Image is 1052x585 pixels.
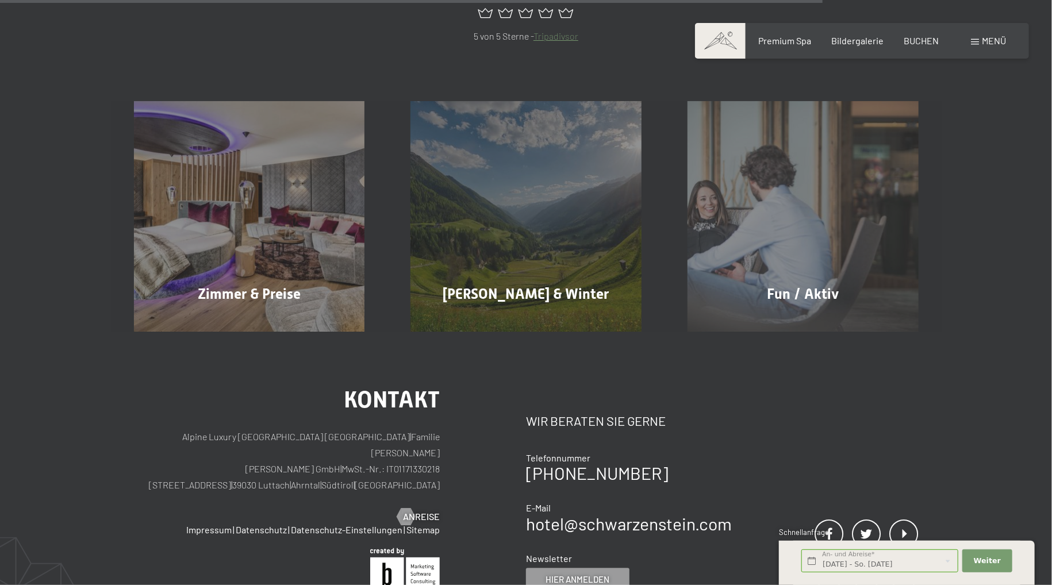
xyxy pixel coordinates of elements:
a: Sitemap [406,525,440,536]
span: | [340,464,341,475]
a: BUCHEN [904,35,939,46]
span: [PERSON_NAME] & Winter [443,286,609,303]
a: Premium Spa [758,35,811,46]
span: | [410,432,411,442]
span: E-Mail [526,503,551,514]
span: Wir beraten Sie gerne [526,414,666,429]
a: Wissenswertes zum Alpine Luxury Spa Resort Schwarzenstein Fun / Aktiv [665,101,942,332]
a: Wissenswertes zum Alpine Luxury Spa Resort Schwarzenstein Zimmer & Preise [111,101,388,332]
a: Wissenswertes zum Alpine Luxury Spa Resort Schwarzenstein [PERSON_NAME] & Winter [387,101,665,332]
a: hotel@schwarzenstein.com [526,514,732,534]
a: Datenschutz [236,525,287,536]
span: Fun / Aktiv [767,286,839,303]
a: Anreise [397,511,440,524]
a: Tripadivsor [533,30,578,41]
span: | [288,525,290,536]
span: Anreise [403,511,440,524]
span: Zimmer & Preise [198,286,301,303]
span: Kontakt [344,387,440,414]
span: Weiter [974,556,1001,566]
span: | [233,525,235,536]
span: Schnellanfrage [779,528,829,537]
span: Telefonnummer [526,453,590,464]
p: 5 von 5 Sterne - [134,29,919,44]
p: Alpine Luxury [GEOGRAPHIC_DATA] [GEOGRAPHIC_DATA] Familie [PERSON_NAME] [PERSON_NAME] GmbH MwSt.-... [134,429,440,494]
a: Impressum [186,525,232,536]
span: | [290,480,291,491]
button: Weiter [962,549,1012,573]
span: Newsletter [526,553,572,564]
a: [PHONE_NUMBER] [526,463,668,484]
a: Datenschutz-Einstellungen [291,525,402,536]
span: Menü [982,35,1006,46]
span: | [320,480,321,491]
span: | [231,480,232,491]
span: | [404,525,405,536]
a: Bildergalerie [832,35,884,46]
span: | [354,480,355,491]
